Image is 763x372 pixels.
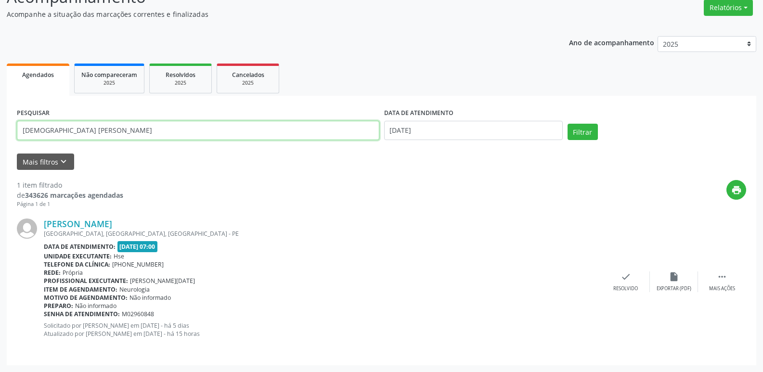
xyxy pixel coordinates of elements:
[224,79,272,87] div: 2025
[44,321,602,338] p: Solicitado por [PERSON_NAME] em [DATE] - há 5 dias Atualizado por [PERSON_NAME] em [DATE] - há 15...
[17,190,123,200] div: de
[44,285,117,294] b: Item de agendamento:
[81,71,137,79] span: Não compareceram
[117,241,158,252] span: [DATE] 07:00
[709,285,735,292] div: Mais ações
[568,124,598,140] button: Filtrar
[17,106,50,121] label: PESQUISAR
[112,260,164,269] span: [PHONE_NUMBER]
[44,260,110,269] b: Telefone da clínica:
[75,302,116,310] span: Não informado
[44,269,61,277] b: Rede:
[613,285,638,292] div: Resolvido
[156,79,205,87] div: 2025
[44,294,128,302] b: Motivo de agendamento:
[122,310,154,318] span: M02960848
[58,156,69,167] i: keyboard_arrow_down
[44,252,112,260] b: Unidade executante:
[44,302,73,310] b: Preparo:
[717,271,727,282] i: 
[17,154,74,170] button: Mais filtroskeyboard_arrow_down
[7,9,531,19] p: Acompanhe a situação das marcações correntes e finalizadas
[17,121,379,140] input: Nome, código do beneficiário ou CPF
[384,121,563,140] input: Selecione um intervalo
[726,180,746,200] button: print
[44,277,128,285] b: Profissional executante:
[17,180,123,190] div: 1 item filtrado
[130,277,195,285] span: [PERSON_NAME][DATE]
[129,294,171,302] span: Não informado
[17,218,37,239] img: img
[731,185,742,195] i: print
[621,271,631,282] i: check
[119,285,150,294] span: Neurologia
[22,71,54,79] span: Agendados
[63,269,83,277] span: Própria
[569,36,654,48] p: Ano de acompanhamento
[17,200,123,208] div: Página 1 de 1
[44,310,120,318] b: Senha de atendimento:
[44,218,112,229] a: [PERSON_NAME]
[166,71,195,79] span: Resolvidos
[25,191,123,200] strong: 343626 marcações agendadas
[657,285,691,292] div: Exportar (PDF)
[114,252,124,260] span: Hse
[44,243,116,251] b: Data de atendimento:
[669,271,679,282] i: insert_drive_file
[44,230,602,238] div: [GEOGRAPHIC_DATA], [GEOGRAPHIC_DATA], [GEOGRAPHIC_DATA] - PE
[384,106,453,121] label: DATA DE ATENDIMENTO
[81,79,137,87] div: 2025
[232,71,264,79] span: Cancelados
